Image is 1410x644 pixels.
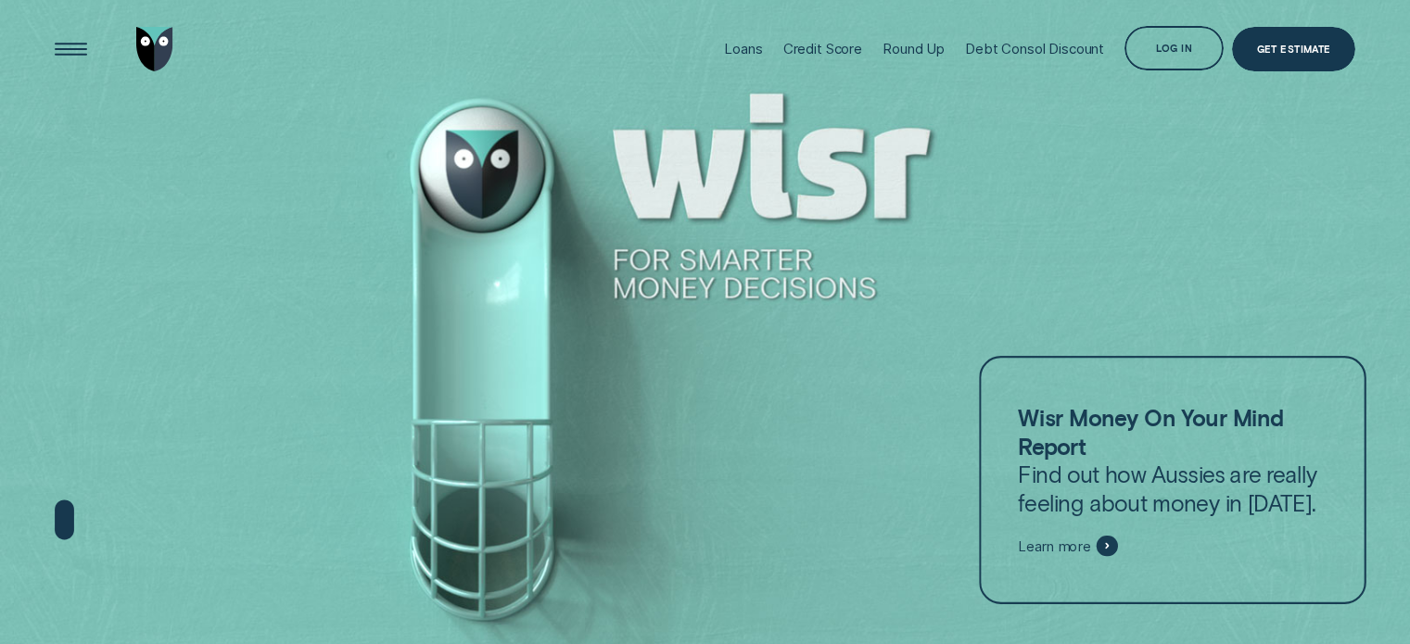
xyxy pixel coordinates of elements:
strong: Wisr Money On Your Mind Report [1018,404,1283,460]
button: Log in [1124,26,1224,70]
a: Get Estimate [1232,27,1355,71]
img: Wisr [136,27,173,71]
div: Loans [724,40,762,57]
a: Wisr Money On Your Mind ReportFind out how Aussies are really feeling about money in [DATE].Learn... [979,357,1366,605]
span: Learn more [1018,537,1091,555]
div: Round Up [883,40,945,57]
button: Open Menu [48,27,93,71]
div: Debt Consol Discount [965,40,1104,57]
p: Find out how Aussies are really feeling about money in [DATE]. [1018,404,1327,517]
div: Credit Score [783,40,862,57]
